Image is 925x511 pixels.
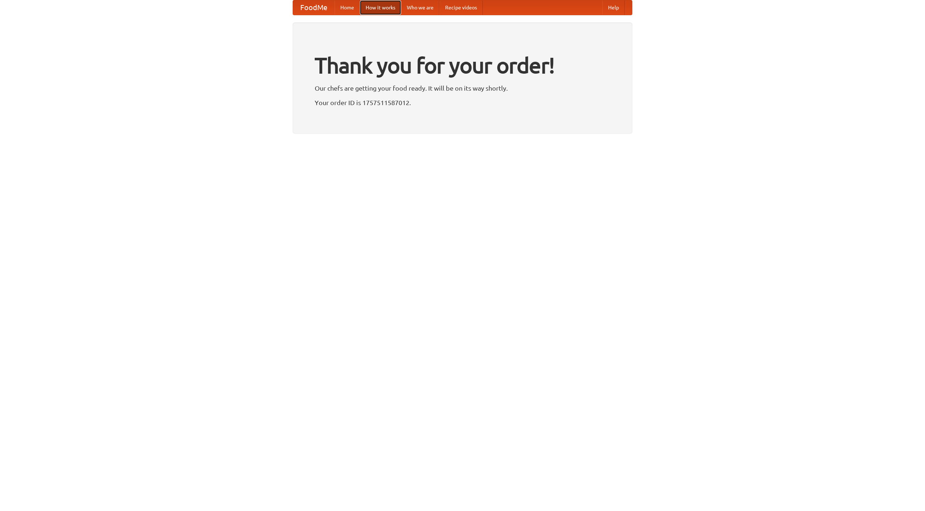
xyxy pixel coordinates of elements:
[439,0,483,15] a: Recipe videos
[293,0,335,15] a: FoodMe
[335,0,360,15] a: Home
[401,0,439,15] a: Who we are
[360,0,401,15] a: How it works
[315,48,610,83] h1: Thank you for your order!
[315,83,610,94] p: Our chefs are getting your food ready. It will be on its way shortly.
[315,97,610,108] p: Your order ID is 1757511587012.
[602,0,625,15] a: Help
